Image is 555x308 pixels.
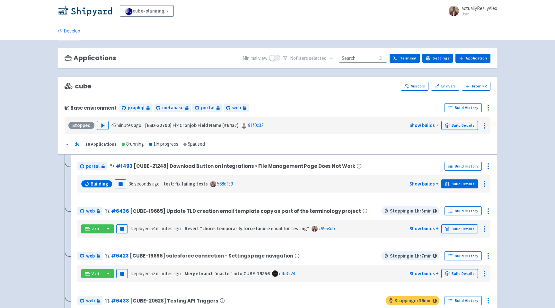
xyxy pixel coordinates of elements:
[129,181,160,187] time: 36 seconds ago
[410,225,439,231] a: Show builds +
[163,181,208,187] strong: test: fix failing tests
[65,54,116,62] h3: Applications
[145,122,239,128] strong: [ESD-32790] Fix Cronjob Field Name (#6437)
[445,251,482,260] a: Build History
[77,296,102,305] a: web
[77,252,102,260] a: web
[92,271,100,276] span: Visit
[422,54,453,63] a: Settings
[77,207,102,215] a: web
[445,6,497,16] a: actuallyReallyAlex User
[154,104,191,112] a: metabase
[455,54,490,63] a: Application
[319,225,335,231] a: c9963db
[185,225,309,231] strong: Revert "chore: temporarily force failure email for testing"
[441,121,478,130] a: Build Details
[201,104,215,112] span: portal
[86,252,95,260] span: web
[111,208,129,214] a: #6436
[111,297,129,304] a: #6433
[151,225,181,231] time: 54 minutes ago
[242,55,268,62] span: Minimal view
[77,162,107,171] a: portal
[192,104,222,112] a: portal
[232,104,241,112] span: web
[116,163,132,169] a: #1493
[130,225,181,231] span: Deployed
[58,6,112,16] img: Shipyard logo
[441,179,478,188] a: Build Details
[119,104,152,112] a: graphql
[130,298,218,303] span: [CUBE-20628] Testing API Triggers
[441,269,478,278] a: Build Details
[224,104,249,112] a: web
[410,181,439,187] a: Show builds +
[445,206,482,215] a: Build History
[339,54,387,62] input: Search...
[410,122,439,128] a: Show builds +
[386,296,439,305] span: Stopping in 36 min
[185,270,270,276] strong: Merge branch 'master' into CUBE-19856
[445,103,482,112] a: Build History
[130,208,361,214] span: [CUBE-19665] Update TLD creation email template copy as part of the terminology project
[248,122,263,128] a: 91f0c32
[401,82,428,91] a: Visitors
[130,270,181,276] span: Deployed
[462,82,490,91] button: From PR
[445,162,482,171] a: Build History
[431,82,459,91] a: Env Vars
[81,224,103,233] a: Visit
[86,297,95,304] span: web
[97,121,109,130] button: Play
[111,252,128,259] a: #6423
[410,270,439,276] a: Show builds +
[134,163,355,169] span: [CUBE-21248] Download Button on Integrations > File Management Page Does Not Work
[91,181,108,187] span: Building
[217,181,233,187] a: 568df39
[130,253,293,258] span: [CUBE-19856] salesforce connection - Settings page navigation
[116,224,128,233] button: Pause
[85,140,117,148] div: 18 Applications
[81,269,103,278] a: Visit
[390,54,420,63] a: Terminal
[111,122,141,128] time: 46 minutes ago
[65,140,80,148] button: Hide
[65,105,117,111] div: Base environment
[462,5,497,11] span: actuallyReallyAlex
[149,140,178,148] div: 1 in progress
[183,140,205,148] div: 9 paused
[116,269,128,278] button: Pause
[122,140,144,148] div: 8 running
[279,270,295,276] a: c4c3224
[309,55,327,61] span: selected
[65,83,91,90] span: cube
[115,179,126,188] button: Pause
[290,55,327,62] span: No filter s
[58,22,80,40] a: Develop
[92,226,100,231] span: Visit
[445,296,482,305] a: Build History
[86,163,100,170] span: portal
[128,104,145,112] span: graphql
[381,251,439,260] span: Stopping in 1 hr 7 min
[68,122,94,129] div: Stopped
[462,12,497,16] small: User
[120,5,174,17] a: cube-planning
[381,206,439,215] span: Stopping in 1 hr 5 min
[86,207,95,215] span: web
[162,104,183,112] span: metabase
[151,270,181,276] time: 52 minutes ago
[441,224,478,233] a: Build Details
